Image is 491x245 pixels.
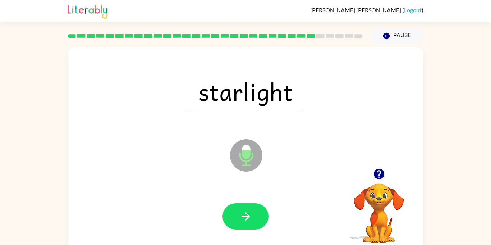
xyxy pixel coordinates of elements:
[188,73,304,110] span: starlight
[310,6,423,13] div: ( )
[371,28,423,44] button: Pause
[68,3,107,19] img: Literably
[404,6,422,13] a: Logout
[310,6,402,13] span: [PERSON_NAME] [PERSON_NAME]
[343,172,415,244] video: Your browser must support playing .mp4 files to use Literably. Please try using another browser.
